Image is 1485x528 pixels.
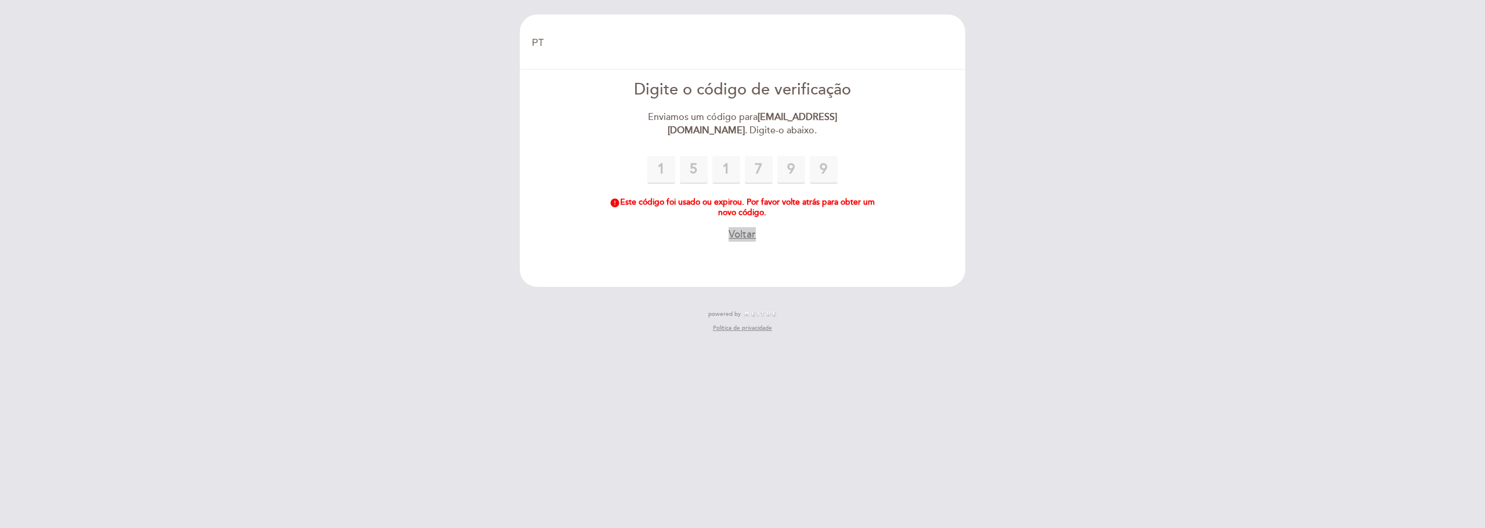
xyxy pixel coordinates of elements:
input: 0 [680,156,708,184]
span: powered by [708,310,741,318]
input: 0 [745,156,773,184]
div: Digite o código de verificação [610,79,876,101]
div: Este código foi usado ou expirou. Por favor volte atrás para obter um novo código. [610,198,876,218]
button: Voltar [729,227,756,242]
img: MEITRE [744,311,777,317]
input: 0 [647,156,675,184]
strong: [EMAIL_ADDRESS][DOMAIN_NAME] [668,111,837,136]
a: powered by [708,310,777,318]
input: 0 [777,156,805,184]
input: 0 [810,156,838,184]
i: error [610,198,620,208]
div: Enviamos um código para . Digite-o abaixo. [610,111,876,137]
input: 0 [712,156,740,184]
a: Política de privacidade [713,324,772,332]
